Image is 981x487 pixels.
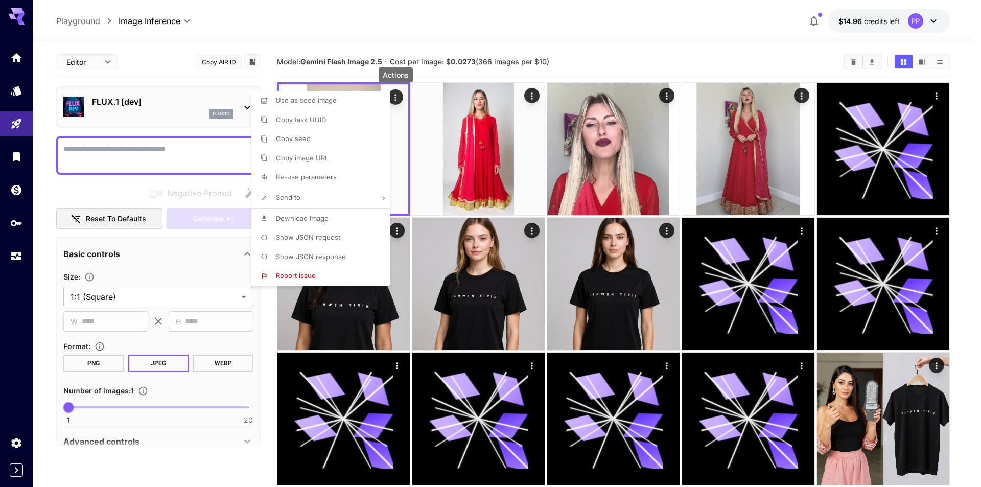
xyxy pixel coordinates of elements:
span: Copy task UUID [276,115,326,124]
span: Re-use parameters [276,173,337,181]
span: Show JSON response [276,252,346,261]
span: Show JSON request [276,233,340,241]
div: Actions [379,67,413,82]
span: Copy image URL [276,154,329,162]
span: Report issue [276,271,316,280]
span: Use as seed image [276,96,337,104]
span: Download Image [276,214,329,222]
span: Copy seed [276,134,311,143]
span: Send to [276,193,300,201]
